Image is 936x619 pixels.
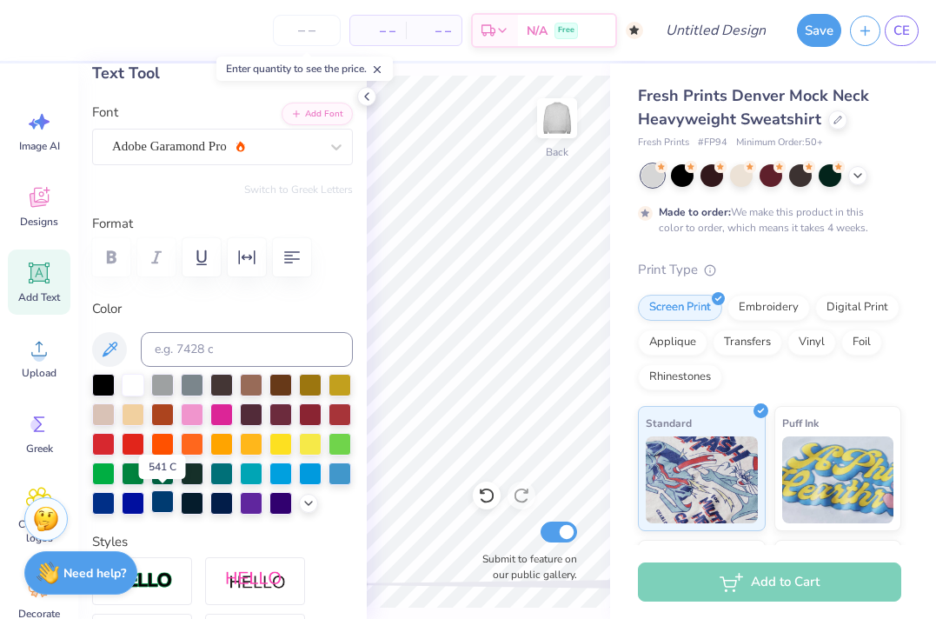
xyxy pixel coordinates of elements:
[782,414,819,432] span: Puff Ink
[141,332,353,367] input: e.g. 7428 c
[112,571,173,591] img: Stroke
[787,329,836,356] div: Vinyl
[92,103,118,123] label: Font
[698,136,727,150] span: # FP94
[20,215,58,229] span: Designs
[815,295,899,321] div: Digital Print
[638,136,689,150] span: Fresh Prints
[139,455,186,479] div: 541 C
[92,532,128,552] label: Styles
[282,103,353,125] button: Add Font
[540,101,574,136] img: Back
[885,16,919,46] a: CE
[638,85,869,130] span: Fresh Prints Denver Mock Neck Heavyweight Sweatshirt
[473,551,577,582] label: Submit to feature on our public gallery.
[216,57,393,81] div: Enter quantity to see the price.
[638,329,707,356] div: Applique
[638,364,722,390] div: Rhinestones
[646,414,692,432] span: Standard
[416,22,451,40] span: – –
[92,214,353,234] label: Format
[273,15,341,46] input: – –
[19,139,60,153] span: Image AI
[841,329,882,356] div: Foil
[92,299,353,319] label: Color
[10,517,68,545] span: Clipart & logos
[659,204,873,236] div: We make this product in this color to order, which means it takes 4 weeks.
[225,570,286,592] img: Shadow
[797,14,841,47] button: Save
[736,136,823,150] span: Minimum Order: 50 +
[527,22,548,40] span: N/A
[18,290,60,304] span: Add Text
[782,436,894,523] img: Puff Ink
[638,295,722,321] div: Screen Print
[713,329,782,356] div: Transfers
[659,205,731,219] strong: Made to order:
[652,13,780,48] input: Untitled Design
[92,62,353,85] div: Text Tool
[646,436,758,523] img: Standard
[546,144,568,160] div: Back
[638,260,901,280] div: Print Type
[22,366,56,380] span: Upload
[26,442,53,456] span: Greek
[361,22,395,40] span: – –
[558,24,574,37] span: Free
[244,183,353,196] button: Switch to Greek Letters
[893,21,910,41] span: CE
[727,295,810,321] div: Embroidery
[63,565,126,582] strong: Need help?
